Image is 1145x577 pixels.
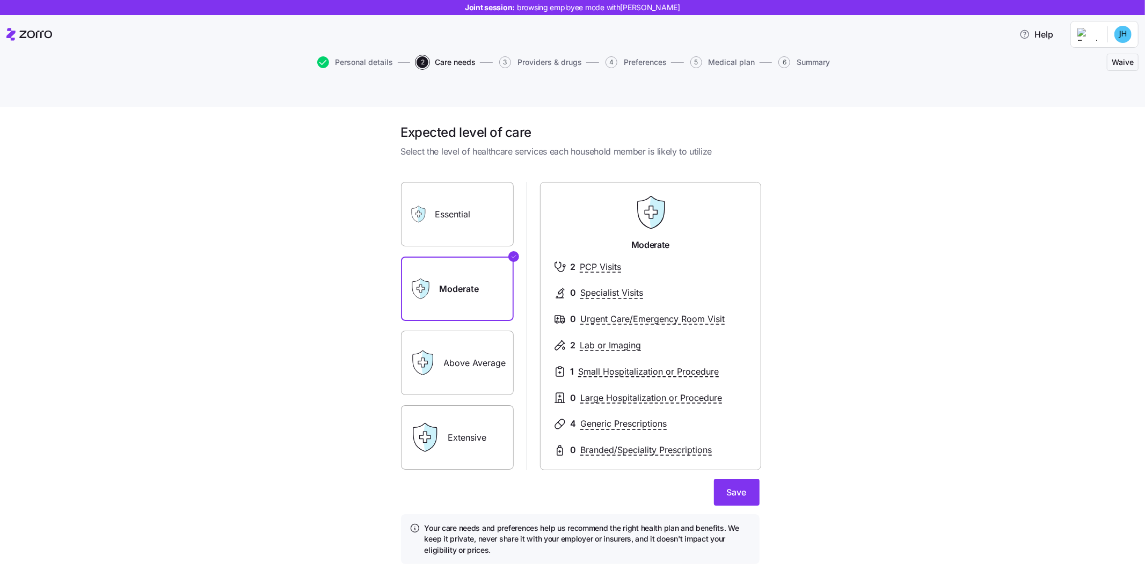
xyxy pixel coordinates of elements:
span: 1 [571,365,574,378]
span: Select the level of healthcare services each household member is likely to utilize [401,145,760,158]
button: 5Medical plan [690,56,755,68]
a: 2Care needs [414,56,476,68]
span: Specialist Visits [580,286,643,300]
span: 4 [571,417,577,430]
span: Urgent Care/Emergency Room Visit [580,312,725,326]
label: Essential [401,182,514,246]
button: Waive [1107,54,1139,71]
span: Providers & drugs [517,59,582,66]
span: Small Hospitalization or Procedure [578,365,719,378]
span: Waive [1112,57,1134,68]
label: Moderate [401,257,514,321]
span: 4 [606,56,617,68]
h4: Your care needs and preferences help us recommend the right health plan and benefits. We keep it ... [425,523,751,556]
span: Joint session: [465,2,680,13]
span: 2 [417,56,428,68]
button: Save [714,479,760,506]
span: 3 [499,56,511,68]
span: Care needs [435,59,476,66]
span: 0 [571,286,577,300]
span: Medical plan [709,59,755,66]
span: 5 [690,56,702,68]
span: PCP Visits [580,260,621,274]
button: Personal details [317,56,393,68]
span: Large Hospitalization or Procedure [580,391,722,405]
span: 0 [571,391,577,405]
svg: Checkmark [510,250,517,263]
span: Help [1019,28,1053,41]
button: 2Care needs [417,56,476,68]
span: Preferences [624,59,667,66]
h1: Expected level of care [401,124,760,141]
button: 4Preferences [606,56,667,68]
span: Generic Prescriptions [580,417,667,430]
span: 0 [571,443,577,457]
span: 2 [571,339,576,352]
span: Moderate [631,238,669,252]
button: 3Providers & drugs [499,56,582,68]
span: Personal details [336,59,393,66]
img: 2950881c2106a2e22939d11cadaf3244 [1114,26,1132,43]
span: Lab or Imaging [580,339,641,352]
span: Branded/Speciality Prescriptions [580,443,712,457]
label: Extensive [401,405,514,470]
span: browsing employee mode with [PERSON_NAME] [517,2,680,13]
button: 6Summary [778,56,830,68]
button: Help [1011,24,1062,45]
span: 6 [778,56,790,68]
a: Personal details [315,56,393,68]
span: 2 [571,260,576,274]
span: Save [727,486,747,499]
label: Above Average [401,331,514,395]
span: Summary [797,59,830,66]
img: Employer logo [1077,28,1099,41]
span: 0 [571,312,577,326]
